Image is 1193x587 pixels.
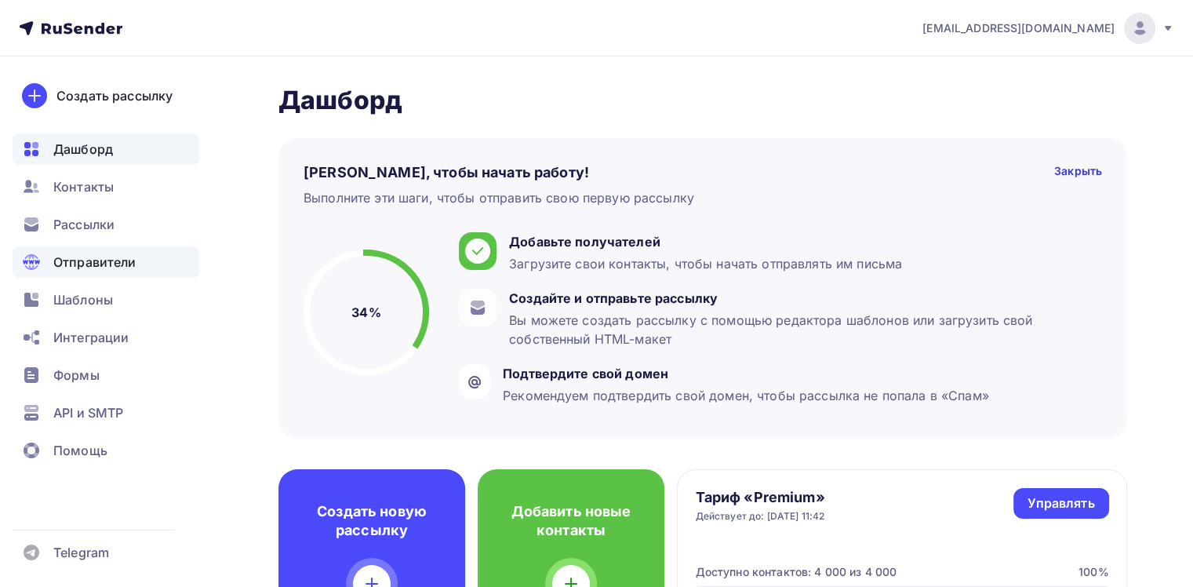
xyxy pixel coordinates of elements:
[922,20,1115,36] span: [EMAIL_ADDRESS][DOMAIN_NAME]
[696,510,825,523] div: Действует до: [DATE] 11:42
[53,328,129,347] span: Интеграции
[304,188,694,207] div: Выполните эти шаги, чтобы отправить свою первую рассылку
[56,86,173,105] div: Создать рассылку
[53,215,115,234] span: Рассылки
[509,232,902,251] div: Добавьте получателей
[1078,564,1109,580] div: 100%
[509,311,1094,348] div: Вы можете создать рассылку с помощью редактора шаблонов или загрузить свой собственный HTML-макет
[696,564,897,580] div: Доступно контактов: 4 000 из 4 000
[13,171,199,202] a: Контакты
[503,502,639,540] h4: Добавить новые контакты
[304,163,589,182] h4: [PERSON_NAME], чтобы начать работу!
[351,303,380,322] h5: 34%
[278,85,1127,116] h2: Дашборд
[503,386,989,405] div: Рекомендуем подтвердить свой домен, чтобы рассылка не попала в «Спам»
[13,284,199,315] a: Шаблоны
[13,209,199,240] a: Рассылки
[922,13,1174,44] a: [EMAIL_ADDRESS][DOMAIN_NAME]
[1028,494,1094,512] div: Управлять
[53,140,113,159] span: Дашборд
[53,543,109,562] span: Telegram
[696,488,825,507] h4: Тариф «Premium»
[503,364,989,383] div: Подтвердите свой домен
[53,253,136,272] span: Отправители
[53,403,123,422] span: API и SMTP
[53,177,114,196] span: Контакты
[13,133,199,165] a: Дашборд
[13,246,199,278] a: Отправители
[13,359,199,391] a: Формы
[509,289,1094,308] div: Создайте и отправьте рассылку
[53,290,113,309] span: Шаблоны
[53,366,100,385] span: Формы
[1054,163,1102,182] div: Закрыть
[304,502,440,540] h4: Создать новую рассылку
[509,254,902,273] div: Загрузите свои контакты, чтобы начать отправлять им письма
[53,441,107,460] span: Помощь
